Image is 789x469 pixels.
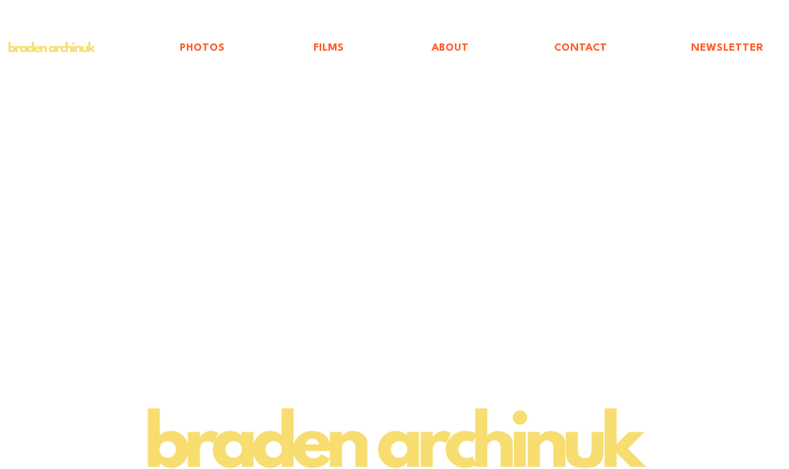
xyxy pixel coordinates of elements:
a: PHOTOS [105,30,237,67]
p: ABOUT [423,30,477,67]
p: CONTACT [546,30,615,67]
a: ABOUT [356,30,481,67]
p: FILMS [305,30,352,67]
a: FILMS [237,30,356,67]
a: CONTACT [481,30,619,67]
p: PHOTOS [171,30,233,67]
nav: Site [105,30,775,67]
p: NEWSLETTER [683,30,771,67]
a: NEWSLETTER [619,30,775,67]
